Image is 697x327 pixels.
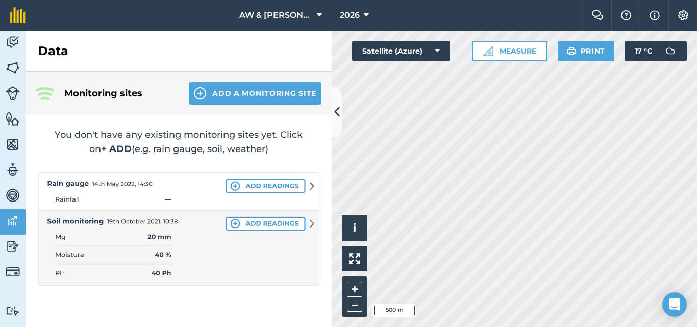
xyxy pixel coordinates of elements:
[483,46,493,56] img: Ruler icon
[558,41,615,61] button: Print
[353,221,356,234] span: i
[36,87,54,100] img: Three radiating wave signals
[342,215,367,241] button: i
[472,41,547,61] button: Measure
[635,41,652,61] span: 17 ° C
[6,265,20,279] img: svg+xml;base64,PD94bWwgdmVyc2lvbj0iMS4wIiBlbmNvZGluZz0idXRmLTgiPz4KPCEtLSBHZW5lcmF0b3I6IEFkb2JlIE...
[677,10,689,20] img: A cog icon
[6,213,20,229] img: svg+xml;base64,PD94bWwgdmVyc2lvbj0iMS4wIiBlbmNvZGluZz0idXRmLTgiPz4KPCEtLSBHZW5lcmF0b3I6IEFkb2JlIE...
[662,292,687,317] div: Open Intercom Messenger
[6,162,20,178] img: svg+xml;base64,PD94bWwgdmVyc2lvbj0iMS4wIiBlbmNvZGluZz0idXRmLTgiPz4KPCEtLSBHZW5lcmF0b3I6IEFkb2JlIE...
[189,82,321,105] button: Add a Monitoring Site
[625,41,687,61] button: 17 °C
[194,87,206,99] img: svg+xml;base64,PHN2ZyB4bWxucz0iaHR0cDovL3d3dy53My5vcmcvMjAwMC9zdmciIHdpZHRoPSIxNCIgaGVpZ2h0PSIyNC...
[6,188,20,203] img: svg+xml;base64,PD94bWwgdmVyc2lvbj0iMS4wIiBlbmNvZGluZz0idXRmLTgiPz4KPCEtLSBHZW5lcmF0b3I6IEFkb2JlIE...
[6,111,20,127] img: svg+xml;base64,PHN2ZyB4bWxucz0iaHR0cDovL3d3dy53My5vcmcvMjAwMC9zdmciIHdpZHRoPSI1NiIgaGVpZ2h0PSI2MC...
[567,45,577,57] img: svg+xml;base64,PHN2ZyB4bWxucz0iaHR0cDovL3d3dy53My5vcmcvMjAwMC9zdmciIHdpZHRoPSIxOSIgaGVpZ2h0PSIyNC...
[340,9,360,21] span: 2026
[660,41,681,61] img: svg+xml;base64,PD94bWwgdmVyc2lvbj0iMS4wIiBlbmNvZGluZz0idXRmLTgiPz4KPCEtLSBHZW5lcmF0b3I6IEFkb2JlIE...
[347,297,362,312] button: –
[591,10,604,20] img: Two speech bubbles overlapping with the left bubble in the forefront
[10,7,26,23] img: fieldmargin Logo
[6,35,20,50] img: svg+xml;base64,PD94bWwgdmVyc2lvbj0iMS4wIiBlbmNvZGluZz0idXRmLTgiPz4KPCEtLSBHZW5lcmF0b3I6IEFkb2JlIE...
[239,9,313,21] span: AW & [PERSON_NAME] & Son
[620,10,632,20] img: A question mark icon
[352,41,450,61] button: Satellite (Azure)
[6,60,20,76] img: svg+xml;base64,PHN2ZyB4bWxucz0iaHR0cDovL3d3dy53My5vcmcvMjAwMC9zdmciIHdpZHRoPSI1NiIgaGVpZ2h0PSI2MC...
[349,253,360,264] img: Four arrows, one pointing top left, one top right, one bottom right and the last bottom left
[6,86,20,100] img: svg+xml;base64,PD94bWwgdmVyc2lvbj0iMS4wIiBlbmNvZGluZz0idXRmLTgiPz4KPCEtLSBHZW5lcmF0b3I6IEFkb2JlIE...
[38,128,319,156] h2: You don't have any existing monitoring sites yet. Click on (e.g. rain gauge, soil, weather)
[101,143,132,155] strong: + ADD
[6,137,20,152] img: svg+xml;base64,PHN2ZyB4bWxucz0iaHR0cDovL3d3dy53My5vcmcvMjAwMC9zdmciIHdpZHRoPSI1NiIgaGVpZ2h0PSI2MC...
[38,43,68,59] h2: Data
[650,9,660,21] img: svg+xml;base64,PHN2ZyB4bWxucz0iaHR0cDovL3d3dy53My5vcmcvMjAwMC9zdmciIHdpZHRoPSIxNyIgaGVpZ2h0PSIxNy...
[6,239,20,254] img: svg+xml;base64,PD94bWwgdmVyc2lvbj0iMS4wIiBlbmNvZGluZz0idXRmLTgiPz4KPCEtLSBHZW5lcmF0b3I6IEFkb2JlIE...
[64,86,172,100] h4: Monitoring sites
[6,306,20,316] img: svg+xml;base64,PD94bWwgdmVyc2lvbj0iMS4wIiBlbmNvZGluZz0idXRmLTgiPz4KPCEtLSBHZW5lcmF0b3I6IEFkb2JlIE...
[347,282,362,297] button: +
